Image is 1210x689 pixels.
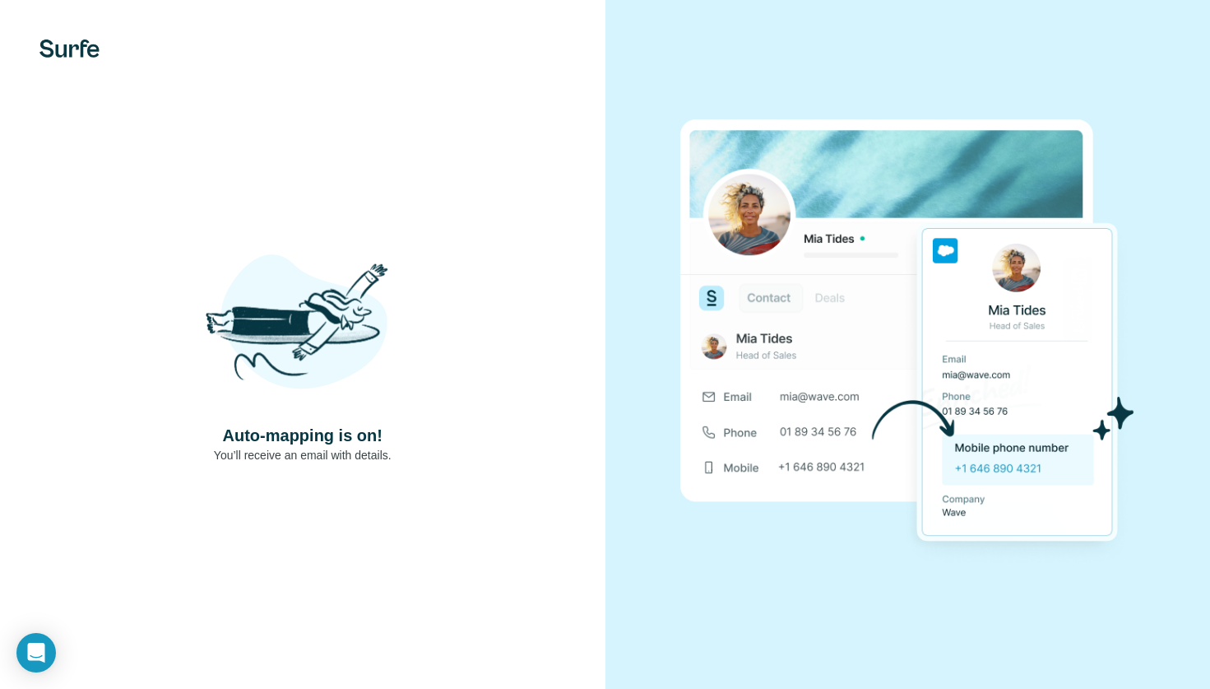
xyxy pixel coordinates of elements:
[204,226,401,424] img: Shaka Illustration
[16,633,56,673] div: Open Intercom Messenger
[680,119,1134,570] img: Download Success
[214,447,392,463] p: You’ll receive an email with details.
[39,40,100,58] img: Surfe's logo
[223,424,382,447] h4: Auto-mapping is on!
